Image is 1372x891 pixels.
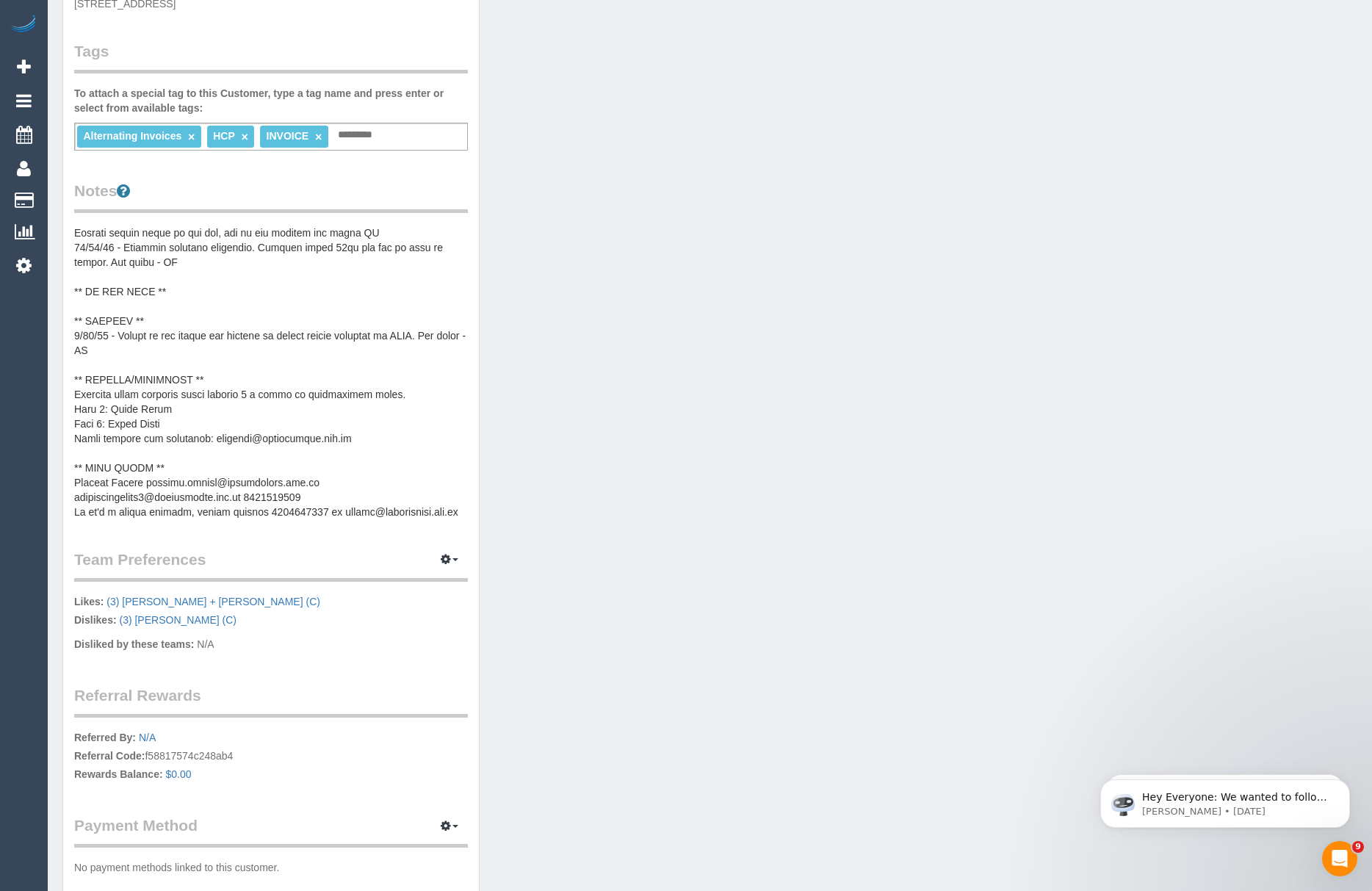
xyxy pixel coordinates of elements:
[74,180,468,213] legend: Notes
[1078,748,1372,851] iframe: Intercom notifications message
[74,226,468,519] pre: ** LOREMI ** ** DOLORSITAME ** 13/17/7519 - Conse adip eli sedd ei te inci. Utlabor etdolor. Magn...
[1322,841,1357,876] iframe: Intercom live chat
[74,86,468,115] label: To attach a special tag to this Customer, type a tag name and press enter or select from availabl...
[74,613,117,627] label: Dislikes:
[74,815,468,848] legend: Payment Method
[74,730,136,745] label: Referred By:
[74,748,145,763] label: Referral Code:
[1352,841,1364,853] span: 9
[74,767,163,782] label: Rewards Balance:
[166,768,192,780] a: $0.00
[83,130,181,142] span: Alternating Invoices
[119,614,236,626] a: (3) [PERSON_NAME] (C)
[64,43,251,201] span: Hey Everyone: We wanted to follow up and let you know we have been closely monitoring the account...
[74,40,468,73] legend: Tags
[139,732,156,743] a: N/A
[315,131,322,143] a: ×
[197,638,214,650] span: N/A
[9,15,38,35] img: Automaid Logo
[64,57,253,70] p: Message from Ellie, sent 6d ago
[106,596,320,607] a: (3) [PERSON_NAME] + [PERSON_NAME] (C)
[74,594,104,609] label: Likes:
[267,130,309,142] span: INVOICE
[74,637,194,652] label: Disliked by these teams:
[188,131,195,143] a: ×
[74,860,468,875] p: No payment methods linked to this customer.
[74,685,468,718] legend: Referral Rewards
[74,549,468,582] legend: Team Preferences
[241,131,248,143] a: ×
[74,730,468,785] p: f58817574c248ab4
[213,130,234,142] span: HCP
